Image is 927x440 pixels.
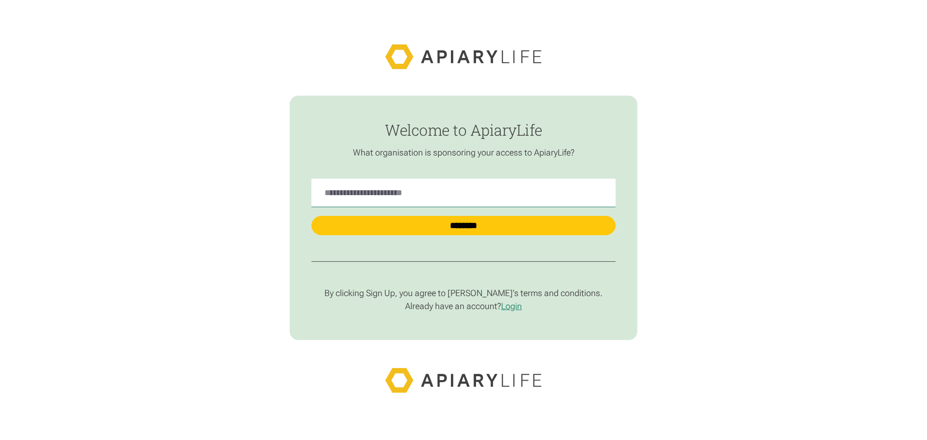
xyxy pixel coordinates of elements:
p: By clicking Sign Up, you agree to [PERSON_NAME]’s terms and conditions. [311,288,616,299]
h1: Welcome to ApiaryLife [311,122,616,139]
form: find-employer [290,96,637,340]
p: Already have an account? [311,301,616,312]
p: What organisation is sponsoring your access to ApiaryLife? [311,147,616,158]
a: Login [501,301,522,311]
